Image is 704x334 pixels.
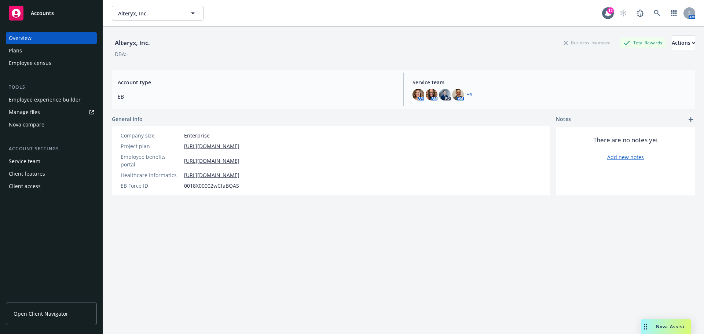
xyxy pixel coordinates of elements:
a: Accounts [6,3,97,23]
a: Add new notes [607,153,644,161]
span: Service team [412,78,689,86]
img: photo [412,89,424,100]
button: Nova Assist [641,319,691,334]
div: Employee benefits portal [121,153,181,168]
div: Company size [121,132,181,139]
div: Client access [9,180,41,192]
div: Drag to move [641,319,650,334]
img: photo [452,89,464,100]
div: DBA: - [115,50,128,58]
div: Service team [9,155,40,167]
a: Client access [6,180,97,192]
div: Alteryx, Inc. [112,38,153,48]
div: Client features [9,168,45,180]
span: General info [112,115,143,123]
a: [URL][DOMAIN_NAME] [184,157,239,165]
div: Manage files [9,106,40,118]
a: Nova compare [6,119,97,131]
span: Open Client Navigator [14,310,68,318]
div: Plans [9,45,22,56]
div: Account settings [6,145,97,153]
span: There are no notes yet [593,136,658,144]
a: Employee census [6,57,97,69]
span: Account type [118,78,395,86]
a: Search [650,6,664,21]
a: Start snowing [616,6,631,21]
a: Overview [6,32,97,44]
a: add [686,115,695,124]
span: Accounts [31,10,54,16]
img: photo [426,89,437,100]
span: Nova Assist [656,323,685,330]
a: Employee experience builder [6,94,97,106]
img: photo [439,89,451,100]
div: Project plan [121,142,181,150]
a: Manage files [6,106,97,118]
div: EB Force ID [121,182,181,190]
a: Service team [6,155,97,167]
div: Employee experience builder [9,94,81,106]
div: Employee census [9,57,51,69]
a: Switch app [667,6,681,21]
div: 12 [607,7,614,14]
a: [URL][DOMAIN_NAME] [184,171,239,179]
a: Client features [6,168,97,180]
a: +4 [467,92,472,97]
div: Overview [9,32,32,44]
button: Actions [672,36,695,50]
span: Notes [556,115,571,124]
div: Healthcare Informatics [121,171,181,179]
span: EB [118,93,395,100]
a: Report a Bug [633,6,648,21]
a: Plans [6,45,97,56]
span: 0018X00002wCfaBQAS [184,182,239,190]
div: Total Rewards [620,38,666,47]
span: Enterprise [184,132,210,139]
span: Alteryx, Inc. [118,10,181,17]
div: Business Insurance [560,38,614,47]
button: Alteryx, Inc. [112,6,203,21]
a: [URL][DOMAIN_NAME] [184,142,239,150]
div: Nova compare [9,119,44,131]
div: Tools [6,84,97,91]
